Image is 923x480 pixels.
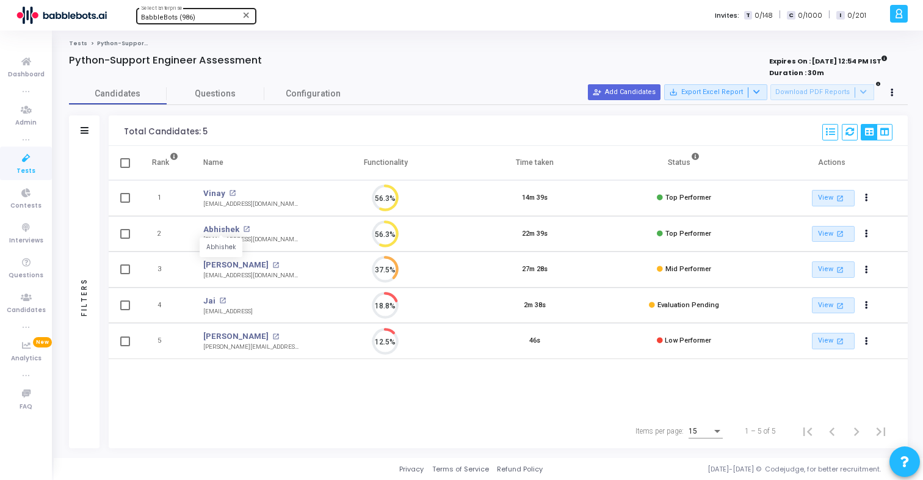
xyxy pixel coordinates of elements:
mat-icon: open_in_new [243,226,250,233]
th: Actions [759,146,908,180]
div: 22m 39s [522,229,548,239]
th: Functionality [311,146,460,180]
div: 14m 39s [522,193,548,203]
div: View Options [861,124,892,140]
span: C [787,11,795,20]
span: Analytics [11,354,42,364]
button: Actions [858,261,875,278]
mat-icon: open_in_new [272,262,279,269]
td: 3 [139,252,191,288]
mat-icon: open_in_new [834,264,845,275]
button: Download PDF Reports [770,84,874,100]
button: Actions [858,333,875,350]
mat-icon: save_alt [669,88,678,96]
a: Terms of Service [432,464,489,475]
span: Low Performer [665,336,711,344]
span: Questions [167,87,264,100]
span: Admin [15,118,37,128]
button: Actions [858,190,875,207]
div: Time taken [516,156,554,169]
span: Interviews [9,236,43,246]
a: View [812,297,855,314]
div: Total Candidates: 5 [124,127,208,137]
div: 46s [529,336,540,346]
div: Abhishek [200,238,242,257]
div: 1 – 5 of 5 [745,426,776,437]
button: First page [795,419,820,443]
mat-icon: open_in_new [834,228,845,239]
div: Items per page: [635,426,684,437]
strong: Expires On : [DATE] 12:54 PM IST [769,53,888,67]
a: View [812,333,855,349]
span: Candidates [69,87,167,100]
span: 0/201 [847,10,866,21]
a: Jai [203,295,215,307]
th: Status [609,146,758,180]
span: | [779,9,781,21]
span: Configuration [286,87,341,100]
span: Candidates [7,305,46,316]
span: | [828,9,830,21]
span: BabbleBots (986) [141,13,195,21]
span: Top Performer [665,194,711,202]
div: [EMAIL_ADDRESS] [203,307,253,316]
td: 2 [139,216,191,252]
mat-icon: person_add_alt [593,88,601,96]
span: I [836,11,844,20]
label: Invites: [715,10,739,21]
mat-icon: open_in_new [219,297,226,304]
span: Python-Support Engineer Assessment [97,40,215,47]
span: 0/1000 [798,10,822,21]
img: logo [15,3,107,27]
span: T [744,11,752,20]
mat-icon: open_in_new [229,190,236,197]
a: [PERSON_NAME] [203,330,269,343]
mat-icon: Clear [242,10,252,20]
button: Last page [869,419,893,443]
a: Tests [69,40,87,47]
a: View [812,261,855,278]
td: 5 [139,323,191,359]
div: [EMAIL_ADDRESS][DOMAIN_NAME] [203,235,299,244]
th: Rank [139,146,191,180]
mat-icon: open_in_new [834,300,845,311]
span: 15 [689,427,697,435]
div: 2m 38s [524,300,546,311]
span: Top Performer [665,230,711,238]
mat-icon: open_in_new [272,333,279,340]
nav: breadcrumb [69,40,908,48]
div: [EMAIL_ADDRESS][DOMAIN_NAME] [203,271,299,280]
a: Privacy [399,464,424,475]
button: Add Candidates [588,84,661,100]
a: View [812,226,855,242]
span: Questions [9,271,43,281]
div: [EMAIL_ADDRESS][DOMAIN_NAME] [203,200,299,209]
a: Abhishek [203,224,239,236]
strong: Duration : 30m [769,68,824,78]
a: Vinay [203,187,225,200]
span: Mid Performer [665,265,711,273]
div: [PERSON_NAME][EMAIL_ADDRESS] [203,343,299,352]
span: Tests [16,166,35,176]
div: Name [203,156,223,169]
span: Contests [10,201,42,211]
span: FAQ [20,402,32,412]
a: [PERSON_NAME] [203,259,269,271]
h4: Python-Support Engineer Assessment [69,54,262,67]
div: Filters [79,230,90,364]
span: Evaluation Pending [657,301,719,309]
button: Actions [858,297,875,314]
td: 4 [139,288,191,324]
span: Dashboard [8,70,45,80]
span: 0/148 [755,10,773,21]
mat-icon: open_in_new [834,193,845,203]
div: [DATE]-[DATE] © Codejudge, for better recruitment. [543,464,908,475]
span: New [33,337,52,347]
a: View [812,190,855,206]
div: 27m 28s [522,264,548,275]
mat-select: Items per page: [689,427,723,436]
td: 1 [139,180,191,216]
a: Refund Policy [497,464,543,475]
